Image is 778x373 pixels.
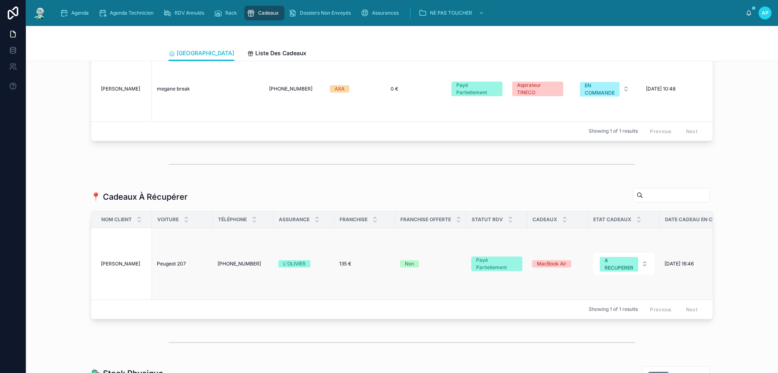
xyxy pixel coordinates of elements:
[593,216,631,223] span: Etat Cadeaux
[283,260,306,267] div: L'OLIVIER
[330,85,381,93] a: AXA
[476,257,517,271] div: Payé Partiellement
[430,10,472,16] span: NE PAS TOUCHER
[247,46,306,62] a: Liste Des Cadeaux
[169,46,234,61] a: [GEOGRAPHIC_DATA]
[71,10,89,16] span: Agenda
[300,10,351,16] span: Dossiers Non Envoyés
[244,6,284,20] a: Cadeaux
[161,6,210,20] a: RDV Annulés
[762,10,769,16] span: AP
[157,261,208,267] a: Peugeot 207
[278,260,329,267] a: L'OLIVIER
[157,86,190,92] span: megane break
[372,10,399,16] span: Assurances
[177,49,234,57] span: [GEOGRAPHIC_DATA]
[101,261,147,267] a: [PERSON_NAME]
[585,82,615,97] div: EN COMMANDE
[665,216,739,223] span: Date Cadeau En Commande
[416,6,488,20] a: NE PAS TOUCHER
[400,260,462,267] a: Non
[593,252,655,275] a: Select Button
[589,306,638,313] span: Showing 1 of 1 results
[391,86,442,92] a: 0 €
[157,86,259,92] a: megane break
[451,82,502,96] a: Payé Partiellement
[456,82,498,96] div: Payé Partiellement
[339,261,351,267] span: 135 €
[279,216,310,223] span: Assurance
[157,216,179,223] span: Voiture
[665,261,749,267] a: [DATE] 16:46
[405,260,414,267] div: Non
[537,260,566,267] div: MacBook Air
[589,128,638,134] span: Showing 1 of 1 results
[110,10,154,16] span: Agenda Technicien
[532,216,557,223] span: Cadeaux
[517,82,558,96] div: Aspirateur TINECO
[255,49,306,57] span: Liste Des Cadeaux
[512,82,563,96] a: Aspirateur TINECO
[96,6,159,20] a: Agenda Technicien
[101,261,140,267] span: [PERSON_NAME]
[605,257,633,272] div: A RECUPERER
[532,260,583,267] a: MacBook Air
[175,10,204,16] span: RDV Annulés
[53,4,746,22] div: scrollable content
[218,261,261,267] span: [PHONE_NUMBER]
[212,6,243,20] a: Rack
[58,6,94,20] a: Agenda
[101,86,140,92] span: [PERSON_NAME]
[646,86,731,92] a: [DATE] 10:48
[218,261,269,267] a: [PHONE_NUMBER]
[101,86,147,92] a: [PERSON_NAME]
[225,10,237,16] span: Rack
[157,261,186,267] span: Peugeot 207
[472,216,503,223] span: Statut RDV
[101,216,132,223] span: Nom Client
[400,216,451,223] span: Franchise Offerte
[593,253,654,275] button: Select Button
[471,257,522,271] a: Payé Partiellement
[269,86,320,92] a: [PHONE_NUMBER]
[339,261,390,267] a: 135 €
[335,85,344,93] div: AXA
[286,6,357,20] a: Dossiers Non Envoyés
[91,191,188,203] h1: 📍 Cadeaux À Récupérer
[665,261,694,267] span: [DATE] 16:46
[258,10,279,16] span: Cadeaux
[391,86,398,92] span: 0 €
[358,6,404,20] a: Assurances
[32,6,47,19] img: App logo
[646,86,675,92] span: [DATE] 10:48
[573,78,636,100] a: Select Button
[218,216,247,223] span: Téléphone
[269,86,312,92] span: [PHONE_NUMBER]
[573,78,636,100] button: Select Button
[340,216,368,223] span: Franchise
